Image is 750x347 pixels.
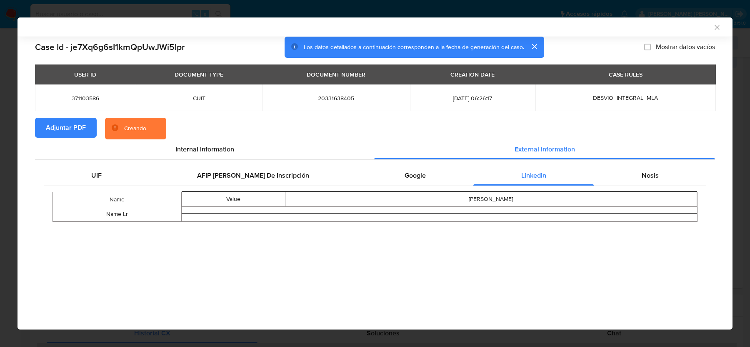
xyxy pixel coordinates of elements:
div: Detailed external info [44,166,706,186]
div: closure-recommendation-modal [17,17,732,330]
button: cerrar [524,37,544,57]
div: CREATION DATE [445,67,500,82]
span: Nosis [642,171,659,180]
span: DESVIO_INTEGRAL_MLA [593,94,658,102]
span: AFIP [PERSON_NAME] De Inscripción [197,171,309,180]
span: Mostrar datos vacíos [656,43,715,51]
div: Detailed info [35,139,715,159]
td: Value [182,192,285,207]
div: DOCUMENT TYPE [170,67,228,82]
span: Adjuntar PDF [46,119,86,137]
span: 371103586 [45,94,126,102]
span: Linkedin [521,171,546,180]
td: Name [53,192,182,207]
div: Creando [124,124,146,133]
div: USER ID [69,67,101,82]
div: [PERSON_NAME] [285,195,697,203]
span: Los datos detallados a continuación corresponden a la fecha de generación del caso. [304,43,524,51]
span: Google [405,171,426,180]
button: Adjuntar PDF [35,118,97,138]
span: CUIT [146,94,252,102]
span: Internal information [175,144,234,154]
span: External information [515,144,575,154]
span: [DATE] 06:26:17 [420,94,525,102]
h2: Case Id - je7Xq6g6sI1kmQpUwJWi5lpr [35,42,185,52]
div: CASE RULES [604,67,647,82]
button: Cerrar ventana [713,23,720,31]
span: UIF [91,171,102,180]
span: 20331638405 [272,94,400,102]
input: Mostrar datos vacíos [644,44,651,50]
div: DOCUMENT NUMBER [302,67,370,82]
td: Name Lr [53,207,182,222]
